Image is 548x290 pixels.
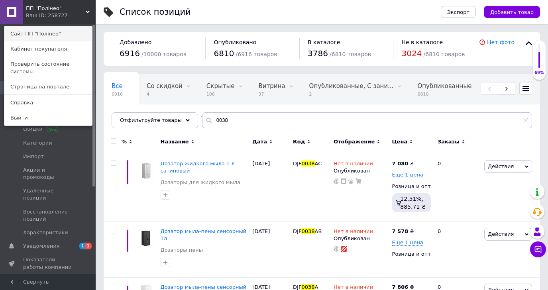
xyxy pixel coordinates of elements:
span: Опубликовано [214,39,256,45]
span: % [122,138,127,145]
div: ₴ [392,228,414,235]
span: Добавлено [120,39,151,45]
div: Список позиций [120,8,191,16]
span: Все [112,82,123,90]
span: 3786 [308,49,328,58]
a: Кабинет покупателя [4,41,92,57]
span: Не в каталоге [401,39,443,45]
span: 4 [147,91,183,97]
span: 37 [259,91,285,97]
span: Акции и промокоды [23,167,74,181]
a: Страница на портале [4,79,92,94]
b: 7 806 [392,284,409,290]
div: Опубликованные, С заниженной ценой [301,74,410,104]
span: 2 [309,91,394,97]
span: 0038 [301,284,314,290]
span: Нет в наличии [334,228,373,237]
span: Нет в наличии [334,161,373,169]
div: 69% [533,70,546,76]
span: Опубликованные [417,82,471,90]
span: Категории [23,139,52,147]
span: DJF [293,284,301,290]
button: Чат с покупателем [530,241,546,257]
img: Дозатор жидкого мыла 1 л сатиновый [136,160,157,181]
span: 3024 [401,49,422,58]
span: Характеристики [23,229,68,236]
span: Цена [392,138,408,145]
span: В каталоге [308,39,340,45]
div: Розница и опт [392,183,431,190]
span: Удаленные позиции [23,187,74,202]
span: Отфильтруйте товары [120,117,182,123]
span: Восстановление позиций [23,208,74,223]
div: Опубликованные, С заниженной ценой [104,104,212,135]
span: AB [315,228,322,234]
span: Опубликованные, С зани... [112,113,196,120]
span: ПП "Полінео" [26,5,86,12]
a: Справка [4,95,92,110]
a: Дозаторы для жидкого мыла [161,179,241,186]
div: Ваш ID: 258727 [26,12,59,19]
a: Проверить состояние системы [4,57,92,79]
span: 12.51%, 885.71 ₴ [400,196,426,210]
div: Розница и опт [392,251,431,258]
button: Добавить товар [484,6,540,18]
span: Скрытые [206,82,235,90]
span: Экспорт [447,9,469,15]
a: Нет фото [487,39,515,45]
span: / 6810 товаров [330,51,371,57]
input: Поиск по названию позиции, артикулу и поисковым запросам [202,112,532,128]
span: Код [293,138,305,145]
span: AC [315,161,322,167]
div: [DATE] [250,154,291,222]
b: 7 080 [392,161,409,167]
span: Дата [252,138,267,145]
span: 6916 [112,91,123,97]
span: A [315,284,318,290]
span: / 6810 товаров [424,51,465,57]
span: Действия [488,231,514,237]
span: Отображение [334,138,375,145]
div: Опубликован [334,235,388,242]
a: Сайт ПП "Полінео" [4,26,92,41]
span: Опубликованные, С зани... [309,82,394,90]
button: Экспорт [441,6,476,18]
span: 0038 [301,161,314,167]
div: 0 [433,154,482,222]
span: 0038 [301,228,314,234]
a: Дозаторы пены [161,247,203,254]
span: Еще 1 цена [392,172,423,178]
span: DJF [293,228,301,234]
span: / 6916 товаров [236,51,277,57]
img: Дозатор мыла-пены сенсорный 1л [136,228,157,249]
div: [DATE] [250,222,291,278]
span: 1 [85,243,92,249]
span: Показатели работы компании [23,256,74,270]
span: 6916 [120,49,140,58]
span: Заказы [438,138,460,145]
span: Действия [488,163,514,169]
b: 7 578 [392,228,409,234]
span: Со скидкой [147,82,183,90]
span: 6810 [214,49,234,58]
span: / 10000 товаров [141,51,187,57]
span: Добавить товар [490,9,534,15]
span: Витрина [259,82,285,90]
div: ₴ [392,160,414,167]
a: Выйти [4,110,92,125]
a: Дозатор жидкого мыла 1 л сатиновый [161,161,235,174]
span: 6810 [417,91,471,97]
span: Уведомления [23,243,59,250]
div: Опубликован [334,167,388,174]
span: Импорт [23,153,44,160]
a: Дозатор мыла-пены сенсорный 1л [161,228,247,241]
span: Еще 1 цена [392,239,423,246]
span: Название [161,138,189,145]
span: 1 [79,243,86,249]
span: DJF [293,161,301,167]
div: 0 [433,222,482,278]
span: 106 [206,91,235,97]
